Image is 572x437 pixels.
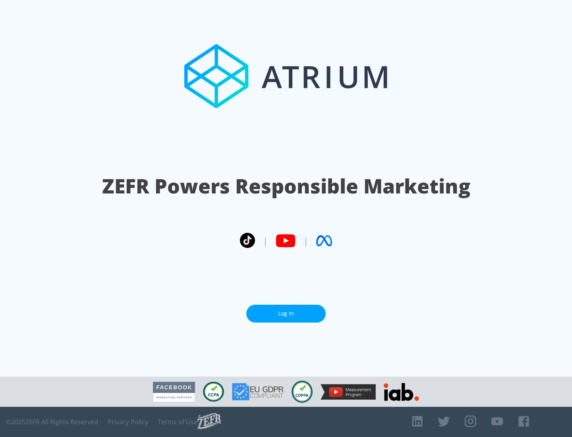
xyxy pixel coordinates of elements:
a: Privacy Policy [108,418,148,426]
span: © 2025 ZEFR All Rights Reserved [6,418,98,426]
img: Facebook Marketing Partner [153,382,195,402]
h1: ZEFR Powers Responsible Marketing [102,172,470,200]
span: | [263,235,268,247]
img: YouTube Measurement Program [321,384,376,400]
a: Terms of Use [158,418,197,426]
img: COPPA Compliant [292,381,313,403]
img: GDPR Compliant [232,383,284,400]
img: IAB [384,383,419,401]
span: | [303,235,308,247]
img: CCPA Compliant [203,382,224,402]
a: Log In [246,305,326,323]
